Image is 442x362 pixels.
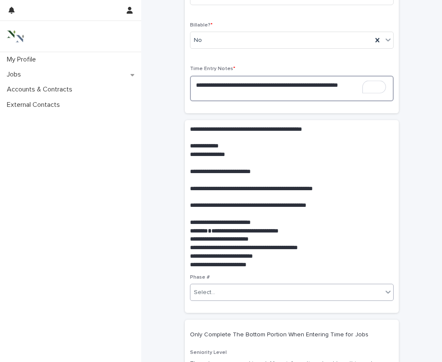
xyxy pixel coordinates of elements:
[3,85,79,94] p: Accounts & Contracts
[194,36,202,45] span: No
[3,56,43,64] p: My Profile
[190,331,390,338] p: Only Complete The Bottom Portion When Entering Time for Jobs
[190,23,213,28] span: Billable?
[190,76,394,101] textarea: To enrich screen reader interactions, please activate Accessibility in Grammarly extension settings
[7,28,24,45] img: 3bAFpBnQQY6ys9Fa9hsD
[190,66,235,71] span: Time Entry Notes
[194,288,215,297] div: Select...
[190,350,227,355] span: Seniority Level
[3,101,67,109] p: External Contacts
[190,275,210,280] span: Phase #
[3,71,28,79] p: Jobs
